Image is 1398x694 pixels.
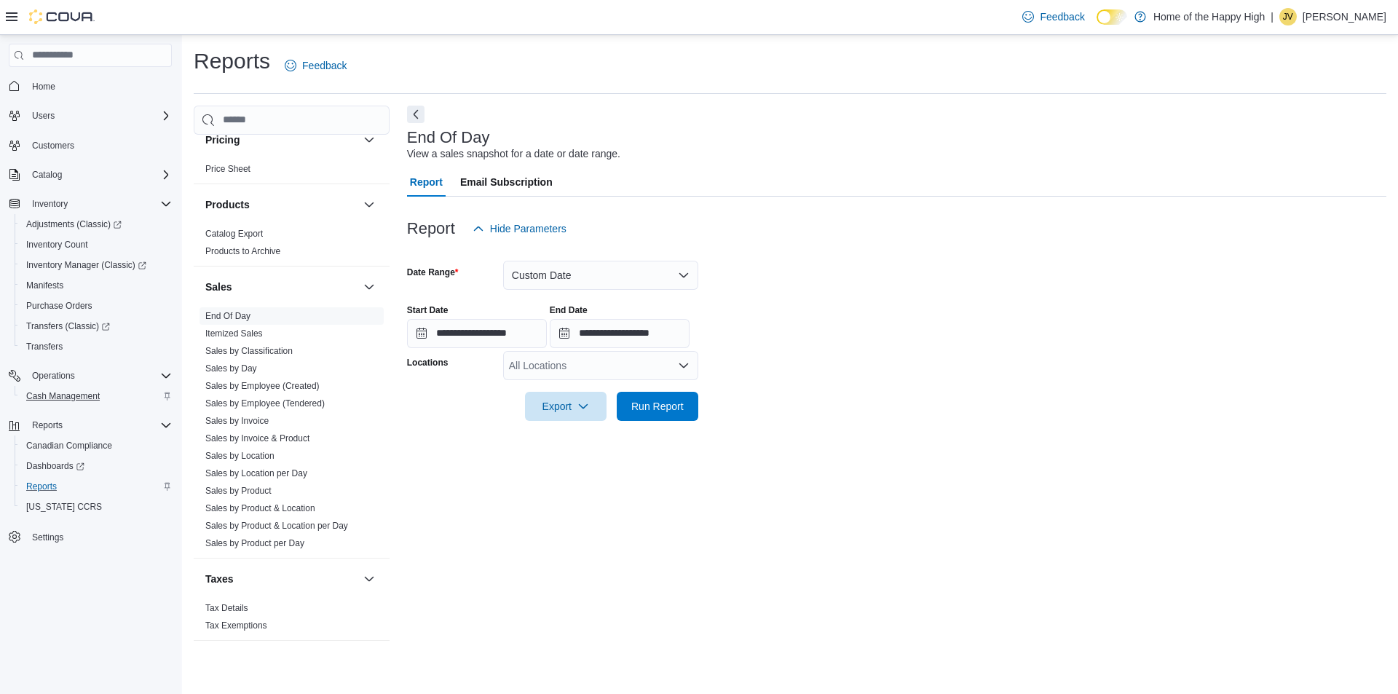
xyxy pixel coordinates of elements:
[617,392,698,421] button: Run Report
[525,392,607,421] button: Export
[194,225,390,266] div: Products
[26,195,172,213] span: Inventory
[20,277,172,294] span: Manifests
[1271,8,1273,25] p: |
[678,360,690,371] button: Open list of options
[26,481,57,492] span: Reports
[26,137,80,154] a: Customers
[205,416,269,426] a: Sales by Invoice
[26,460,84,472] span: Dashboards
[205,311,250,321] a: End Of Day
[205,164,250,174] a: Price Sheet
[550,304,588,316] label: End Date
[205,133,358,147] button: Pricing
[15,456,178,476] a: Dashboards
[205,538,304,548] a: Sales by Product per Day
[1279,8,1297,25] div: Jennifer Verney
[205,328,263,339] a: Itemized Sales
[26,367,81,385] button: Operations
[205,486,272,496] a: Sales by Product
[15,386,178,406] button: Cash Management
[15,296,178,316] button: Purchase Orders
[407,106,424,123] button: Next
[20,437,172,454] span: Canadian Compliance
[205,603,248,613] a: Tax Details
[1016,2,1090,31] a: Feedback
[3,415,178,435] button: Reports
[32,140,74,151] span: Customers
[20,387,106,405] a: Cash Management
[20,236,94,253] a: Inventory Count
[205,485,272,497] span: Sales by Product
[15,214,178,234] a: Adjustments (Classic)
[26,239,88,251] span: Inventory Count
[3,106,178,126] button: Users
[3,366,178,386] button: Operations
[20,478,172,495] span: Reports
[407,129,490,146] h3: End Of Day
[3,165,178,185] button: Catalog
[1097,9,1127,25] input: Dark Mode
[32,198,68,210] span: Inventory
[32,419,63,431] span: Reports
[32,370,75,382] span: Operations
[407,267,459,278] label: Date Range
[20,297,172,315] span: Purchase Orders
[194,599,390,640] div: Taxes
[26,367,172,385] span: Operations
[205,398,325,409] span: Sales by Employee (Tendered)
[20,457,90,475] a: Dashboards
[205,310,250,322] span: End Of Day
[205,229,263,239] a: Catalog Export
[20,478,63,495] a: Reports
[205,521,348,531] a: Sales by Product & Location per Day
[407,220,455,237] h3: Report
[20,338,172,355] span: Transfers
[1153,8,1265,25] p: Home of the Happy High
[26,300,92,312] span: Purchase Orders
[20,256,152,274] a: Inventory Manager (Classic)
[26,136,172,154] span: Customers
[194,47,270,76] h1: Reports
[26,107,60,125] button: Users
[194,307,390,558] div: Sales
[205,381,320,391] a: Sales by Employee (Created)
[26,166,68,184] button: Catalog
[360,196,378,213] button: Products
[20,297,98,315] a: Purchase Orders
[20,318,116,335] a: Transfers (Classic)
[205,451,275,461] a: Sales by Location
[205,345,293,357] span: Sales by Classification
[407,146,620,162] div: View a sales snapshot for a date or date range.
[20,457,172,475] span: Dashboards
[407,357,449,368] label: Locations
[205,280,232,294] h3: Sales
[26,78,61,95] a: Home
[26,390,100,402] span: Cash Management
[1303,8,1386,25] p: [PERSON_NAME]
[360,131,378,149] button: Pricing
[20,318,172,335] span: Transfers (Classic)
[26,417,68,434] button: Reports
[26,107,172,125] span: Users
[360,570,378,588] button: Taxes
[15,275,178,296] button: Manifests
[205,246,280,256] a: Products to Archive
[3,194,178,214] button: Inventory
[15,336,178,357] button: Transfers
[467,214,572,243] button: Hide Parameters
[534,392,598,421] span: Export
[20,338,68,355] a: Transfers
[26,166,172,184] span: Catalog
[407,304,449,316] label: Start Date
[205,163,250,175] span: Price Sheet
[20,256,172,274] span: Inventory Manager (Classic)
[205,620,267,631] span: Tax Exemptions
[205,468,307,479] span: Sales by Location per Day
[15,497,178,517] button: [US_STATE] CCRS
[29,9,95,24] img: Cova
[26,527,172,545] span: Settings
[205,398,325,409] a: Sales by Employee (Tendered)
